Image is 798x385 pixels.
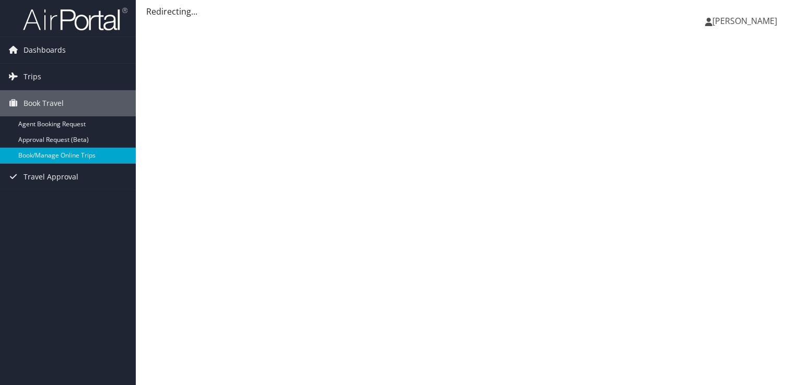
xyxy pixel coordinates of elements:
div: Redirecting... [146,5,788,18]
span: Dashboards [24,37,66,63]
span: Trips [24,64,41,90]
span: [PERSON_NAME] [712,15,777,27]
img: airportal-logo.png [23,7,127,31]
a: [PERSON_NAME] [705,5,788,37]
span: Travel Approval [24,164,78,190]
span: Book Travel [24,90,64,116]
